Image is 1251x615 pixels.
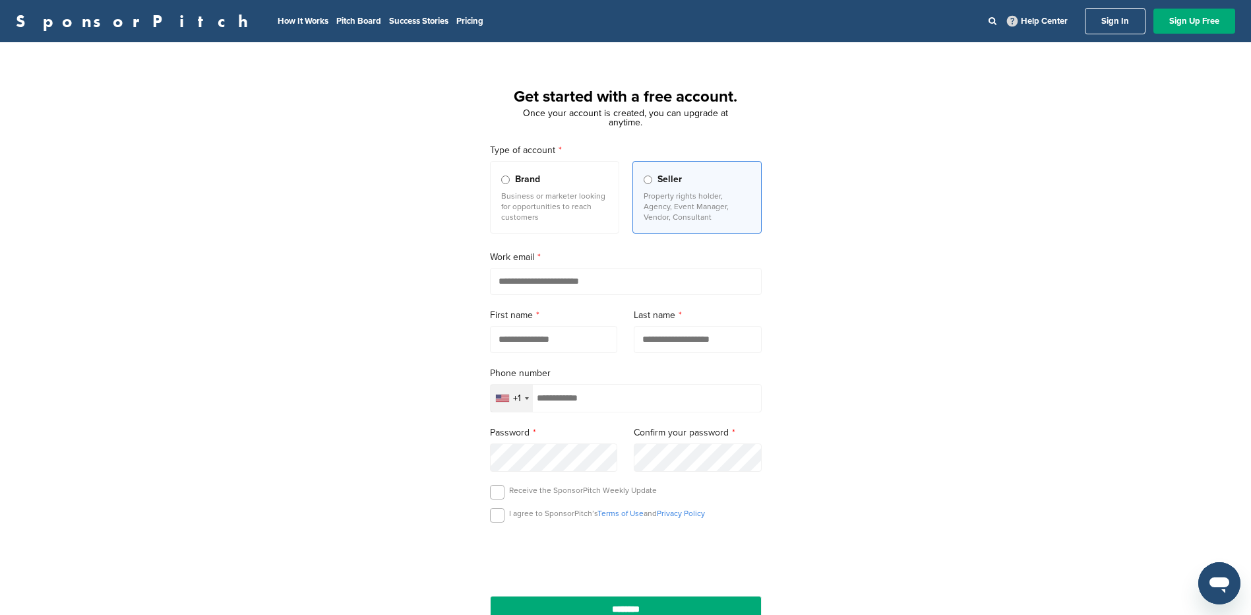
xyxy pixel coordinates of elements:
[515,172,540,187] span: Brand
[490,143,762,158] label: Type of account
[501,191,608,222] p: Business or marketer looking for opportunities to reach customers
[513,394,521,403] div: +1
[657,509,705,518] a: Privacy Policy
[490,308,618,323] label: First name
[634,308,762,323] label: Last name
[389,16,448,26] a: Success Stories
[16,13,257,30] a: SponsorPitch
[474,85,778,109] h1: Get started with a free account.
[634,426,762,440] label: Confirm your password
[509,485,657,496] p: Receive the SponsorPitch Weekly Update
[490,426,618,440] label: Password
[597,509,644,518] a: Terms of Use
[1198,562,1240,604] iframe: Button to launch messaging window
[1085,8,1145,34] a: Sign In
[501,176,510,184] input: Brand Business or marketer looking for opportunities to reach customers
[1004,13,1070,29] a: Help Center
[490,250,762,265] label: Work email
[456,16,483,26] a: Pricing
[491,385,533,412] div: Selected country
[490,366,762,381] label: Phone number
[523,108,728,128] span: Once your account is created, you can upgrade at anytime.
[644,176,652,184] input: Seller Property rights holder, Agency, Event Manager, Vendor, Consultant
[657,172,682,187] span: Seller
[551,538,701,577] iframe: reCAPTCHA
[644,191,750,222] p: Property rights holder, Agency, Event Manager, Vendor, Consultant
[509,508,705,519] p: I agree to SponsorPitch’s and
[336,16,381,26] a: Pitch Board
[1153,9,1235,34] a: Sign Up Free
[278,16,328,26] a: How It Works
